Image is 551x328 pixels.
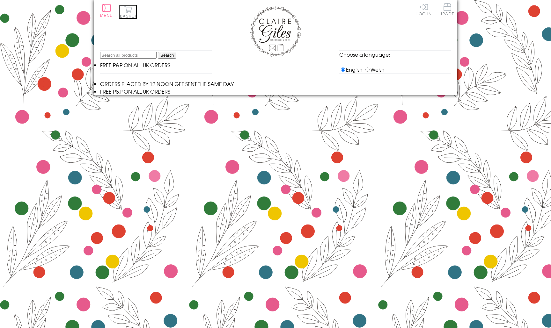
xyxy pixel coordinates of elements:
[100,4,113,18] button: Menu
[364,66,385,73] label: Welsh
[100,52,157,59] input: Search all products
[416,3,432,16] a: Log In
[341,68,345,72] input: English
[100,80,234,88] span: ORDERS PLACED BY 12 NOON GET SENT THE SAME DAY
[339,66,363,73] label: English
[119,5,137,19] button: Basket
[250,6,301,57] img: Claire Giles Greetings Cards
[339,51,451,58] p: Choose a language:
[441,3,454,17] a: Trade
[365,68,370,72] input: Welsh
[158,52,176,59] input: Search
[441,3,454,16] span: Trade
[100,88,170,95] span: FREE P&P ON ALL UK ORDERS
[100,13,113,18] span: Menu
